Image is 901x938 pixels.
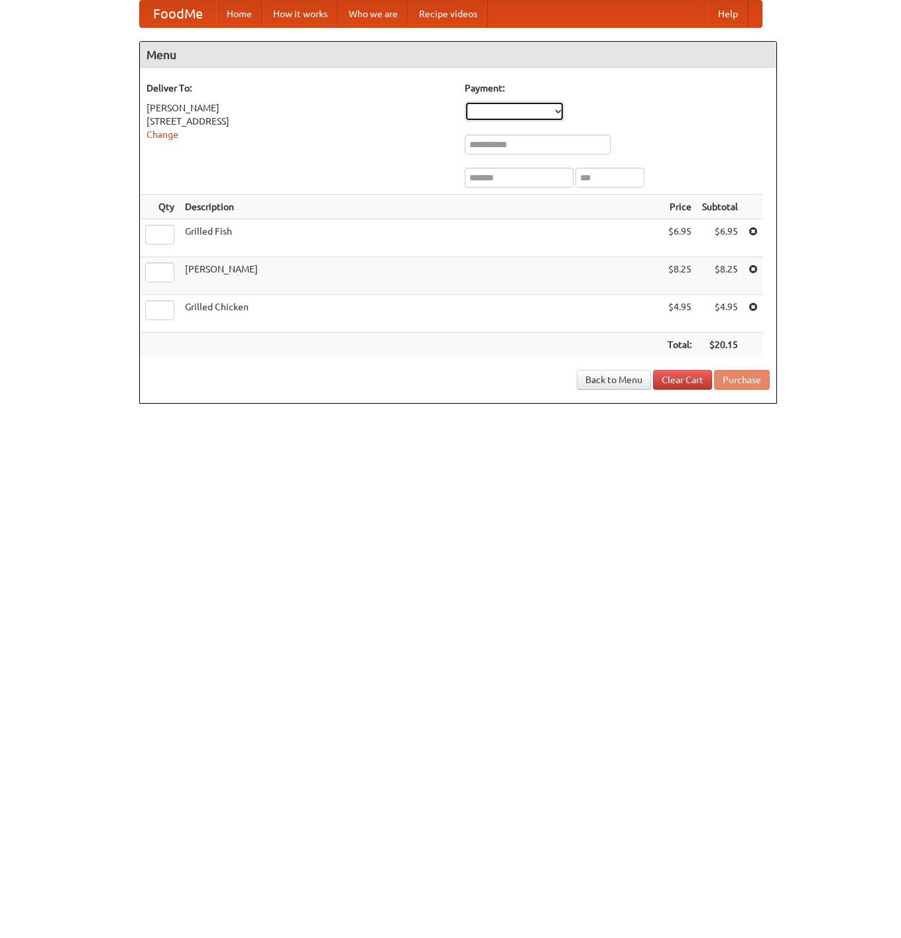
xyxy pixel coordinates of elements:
td: $4.95 [697,295,743,333]
td: $8.25 [697,257,743,295]
td: $6.95 [662,219,697,257]
h5: Deliver To: [147,82,451,95]
th: Description [180,195,662,219]
td: $6.95 [697,219,743,257]
a: Clear Cart [653,370,712,390]
div: [STREET_ADDRESS] [147,115,451,128]
td: Grilled Fish [180,219,662,257]
td: [PERSON_NAME] [180,257,662,295]
td: Grilled Chicken [180,295,662,333]
a: FoodMe [140,1,216,27]
a: Home [216,1,263,27]
a: Change [147,129,178,140]
td: $8.25 [662,257,697,295]
h4: Menu [140,42,776,68]
div: [PERSON_NAME] [147,101,451,115]
th: $20.15 [697,333,743,357]
button: Purchase [714,370,770,390]
a: Recipe videos [408,1,488,27]
a: Back to Menu [577,370,651,390]
h5: Payment: [465,82,770,95]
th: Qty [140,195,180,219]
a: Who we are [338,1,408,27]
a: Help [707,1,749,27]
td: $4.95 [662,295,697,333]
th: Price [662,195,697,219]
a: How it works [263,1,338,27]
th: Subtotal [697,195,743,219]
th: Total: [662,333,697,357]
